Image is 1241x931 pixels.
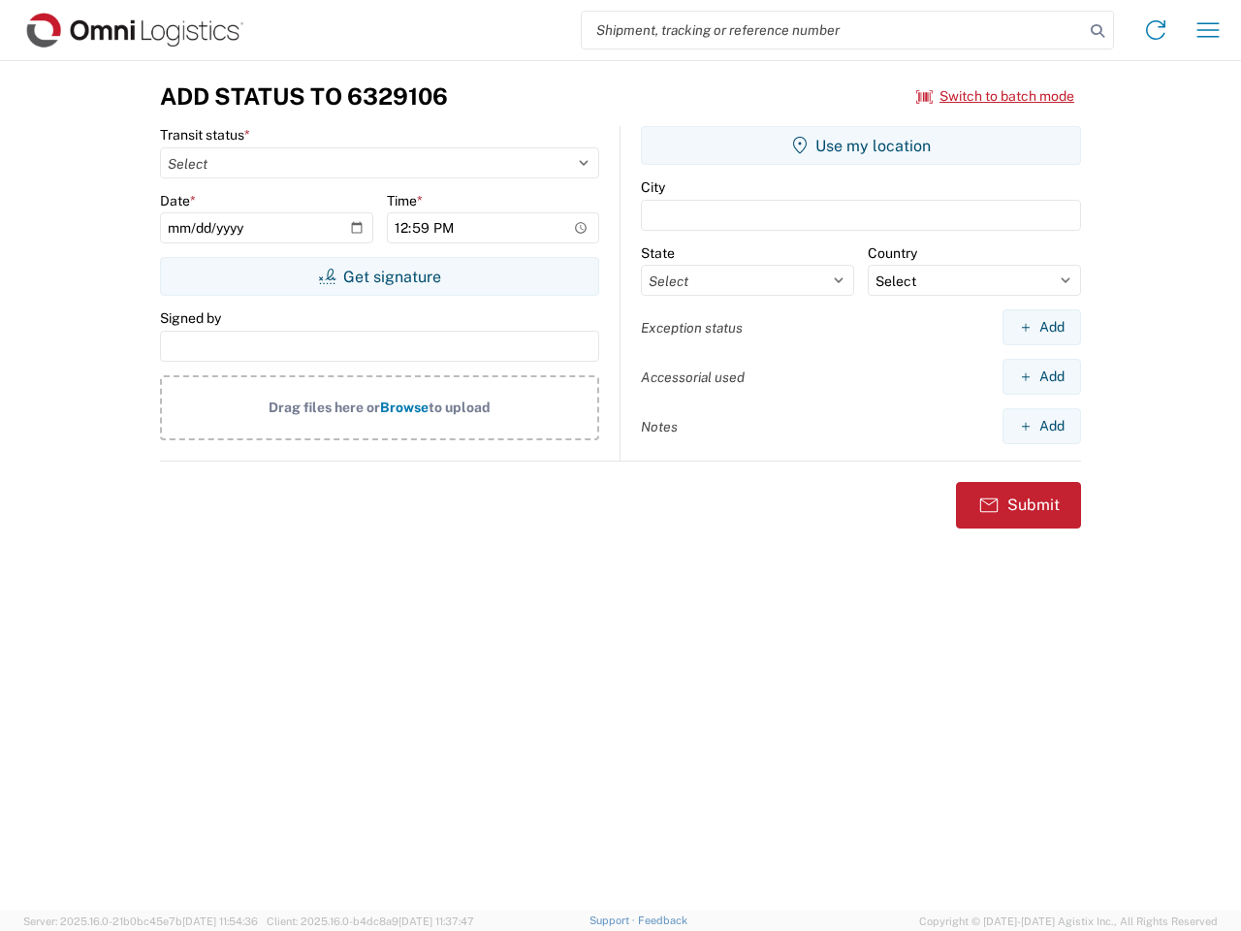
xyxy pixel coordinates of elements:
[160,192,196,209] label: Date
[387,192,423,209] label: Time
[641,369,745,386] label: Accessorial used
[916,80,1074,112] button: Switch to batch mode
[641,244,675,262] label: State
[1002,309,1081,345] button: Add
[182,915,258,927] span: [DATE] 11:54:36
[589,915,638,926] a: Support
[641,178,665,196] label: City
[919,913,1218,930] span: Copyright © [DATE]-[DATE] Agistix Inc., All Rights Reserved
[641,418,678,435] label: Notes
[160,257,599,296] button: Get signature
[23,915,258,927] span: Server: 2025.16.0-21b0bc45e7b
[1002,408,1081,444] button: Add
[398,915,474,927] span: [DATE] 11:37:47
[1002,359,1081,395] button: Add
[956,482,1081,529] button: Submit
[267,915,474,927] span: Client: 2025.16.0-b4dc8a9
[429,400,491,415] span: to upload
[868,244,917,262] label: Country
[160,309,221,327] label: Signed by
[160,82,448,111] h3: Add Status to 6329106
[641,319,743,337] label: Exception status
[160,126,250,144] label: Transit status
[638,915,687,926] a: Feedback
[641,126,1081,165] button: Use my location
[380,400,429,415] span: Browse
[582,12,1084,48] input: Shipment, tracking or reference number
[269,400,380,415] span: Drag files here or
